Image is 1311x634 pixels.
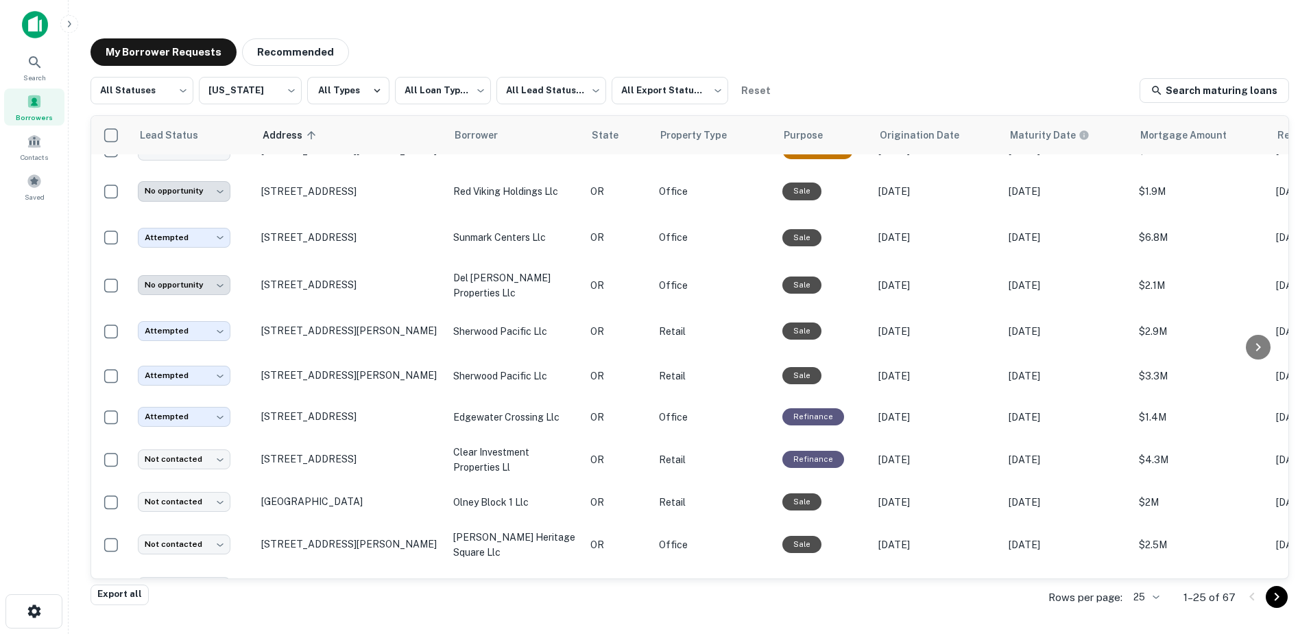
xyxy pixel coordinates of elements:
[261,453,440,465] p: [STREET_ADDRESS]
[1139,184,1262,199] p: $1.9M
[1048,589,1122,606] p: Rows per page:
[4,49,64,86] a: Search
[242,38,349,66] button: Recommended
[453,230,577,245] p: sunmark centers llc
[261,185,440,198] p: [STREET_ADDRESS]
[1128,587,1162,607] div: 25
[1183,589,1236,606] p: 1–25 of 67
[138,407,230,427] div: Attempted
[199,73,302,108] div: [US_STATE]
[878,324,995,339] p: [DATE]
[453,495,577,510] p: olney block 1 llc
[1002,116,1132,154] th: Maturity dates displayed may be estimated. Please contact the lender for the most accurate maturi...
[784,127,841,143] span: Purpose
[659,230,769,245] p: Office
[660,127,745,143] span: Property Type
[1009,324,1125,339] p: [DATE]
[1139,324,1262,339] p: $2.9M
[261,410,440,423] p: [STREET_ADDRESS]
[91,585,149,605] button: Export all
[1010,128,1090,143] div: Maturity dates displayed may be estimated. Please contact the lender for the most accurate maturi...
[659,184,769,199] p: Office
[1139,230,1262,245] p: $6.8M
[453,530,577,560] p: [PERSON_NAME] heritage square llc
[21,152,48,163] span: Contacts
[878,278,995,293] p: [DATE]
[261,231,440,244] p: [STREET_ADDRESS]
[782,367,821,384] div: Sale
[1010,128,1076,143] h6: Maturity Date
[4,128,64,165] div: Contacts
[659,324,769,339] p: Retail
[261,325,440,337] p: [STREET_ADDRESS][PERSON_NAME]
[590,410,645,425] p: OR
[1009,452,1125,467] p: [DATE]
[261,369,440,381] p: [STREET_ADDRESS][PERSON_NAME]
[592,127,636,143] span: State
[1266,586,1288,608] button: Go to next page
[659,495,769,510] p: Retail
[138,321,230,341] div: Attempted
[261,538,440,550] p: [STREET_ADDRESS][PERSON_NAME]
[453,324,577,339] p: sherwood pacific llc
[1009,410,1125,425] p: [DATE]
[307,77,389,104] button: All Types
[782,493,821,510] div: Sale
[1139,278,1262,293] p: $2.1M
[455,127,516,143] span: Borrower
[590,184,645,199] p: OR
[138,449,230,469] div: Not contacted
[91,73,193,108] div: All Statuses
[590,368,645,384] p: OR
[138,181,230,201] div: No opportunity
[659,452,769,467] p: Retail
[1140,127,1244,143] span: Mortgage Amount
[4,89,64,126] a: Borrowers
[878,537,995,552] p: [DATE]
[23,72,46,83] span: Search
[1009,537,1125,552] p: [DATE]
[1009,184,1125,199] p: [DATE]
[1139,495,1262,510] p: $2M
[453,445,577,475] p: clear investment properties ll
[659,368,769,384] p: Retail
[878,184,995,199] p: [DATE]
[659,537,769,552] p: Office
[16,112,53,123] span: Borrowers
[254,116,446,154] th: Address
[453,410,577,425] p: edgewater crossing llc
[1139,368,1262,384] p: $3.3M
[775,116,871,154] th: Purpose
[590,324,645,339] p: OR
[138,228,230,248] div: Attempted
[590,230,645,245] p: OR
[782,277,821,294] div: Sale
[782,229,821,246] div: Sale
[652,116,775,154] th: Property Type
[496,73,606,108] div: All Lead Statuses
[878,368,995,384] p: [DATE]
[91,38,237,66] button: My Borrower Requests
[261,495,440,508] p: [GEOGRAPHIC_DATA]
[1009,495,1125,510] p: [DATE]
[659,410,769,425] p: Office
[1009,368,1125,384] p: [DATE]
[782,408,844,425] div: This loan purpose was for refinancing
[782,451,844,468] div: This loan purpose was for refinancing
[1242,524,1311,590] div: Chat Widget
[782,536,821,553] div: Sale
[1010,128,1107,143] span: Maturity dates displayed may be estimated. Please contact the lender for the most accurate maturi...
[871,116,1002,154] th: Origination Date
[1140,78,1289,103] a: Search maturing loans
[878,230,995,245] p: [DATE]
[395,73,491,108] div: All Loan Types
[138,275,230,295] div: No opportunity
[453,270,577,301] p: del [PERSON_NAME] properties llc
[584,116,652,154] th: State
[734,77,778,104] button: Reset
[590,278,645,293] p: OR
[782,322,821,340] div: Sale
[1139,537,1262,552] p: $2.5M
